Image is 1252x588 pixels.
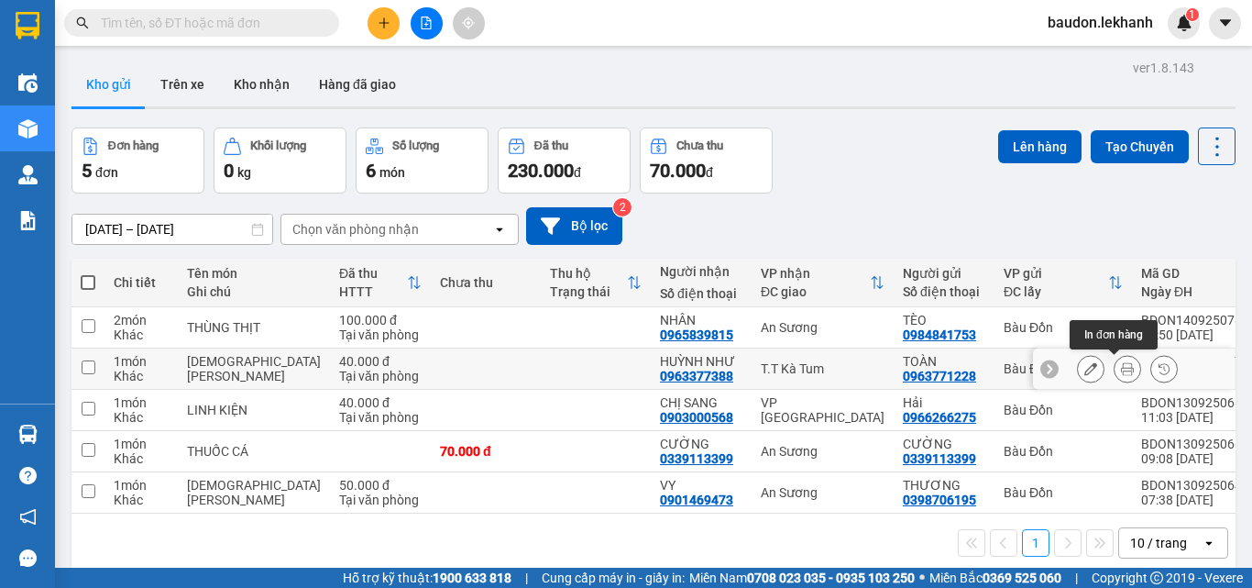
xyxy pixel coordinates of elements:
[752,259,894,307] th: Toggle SortBy
[1141,395,1249,410] div: BDON1309250687
[761,485,884,500] div: An Sương
[525,568,528,588] span: |
[903,369,976,383] div: 0963771228
[903,478,985,493] div: THƯƠNG
[903,437,985,451] div: CƯỜNG
[903,284,985,299] div: Số điện thoại
[1133,58,1194,78] div: ver 1.8.143
[392,139,439,152] div: Số lượng
[1141,266,1235,281] div: Mã GD
[339,266,407,281] div: Đã thu
[660,327,733,342] div: 0965839815
[368,7,400,39] button: plus
[1141,437,1249,451] div: BDON1309250668
[420,17,433,29] span: file-add
[219,62,304,106] button: Kho nhận
[903,327,976,342] div: 0984841753
[82,160,92,182] span: 5
[462,17,475,29] span: aim
[187,444,321,459] div: THUỐC CÁ
[903,493,976,507] div: 0398706195
[903,266,985,281] div: Người gửi
[660,264,742,279] div: Người nhận
[747,571,915,585] strong: 0708 023 035 - 0935 103 250
[903,410,976,425] div: 0966266275
[1075,568,1078,588] span: |
[250,139,306,152] div: Khối lượng
[761,395,884,425] div: VP [GEOGRAPHIC_DATA]
[187,403,321,417] div: LINH KIỆN
[187,284,321,299] div: Ghi chú
[114,275,169,290] div: Chi tiết
[761,284,870,299] div: ĐC giao
[706,165,713,180] span: đ
[339,493,422,507] div: Tại văn phòng
[1141,478,1249,493] div: BDON1309250646
[114,395,169,410] div: 1 món
[187,266,321,281] div: Tên món
[1217,15,1234,31] span: caret-down
[534,139,568,152] div: Đã thu
[339,313,422,327] div: 100.000 đ
[929,568,1061,588] span: Miền Bắc
[224,160,234,182] span: 0
[676,139,723,152] div: Chưa thu
[983,571,1061,585] strong: 0369 525 060
[1176,15,1192,31] img: icon-new-feature
[1004,320,1123,335] div: Bàu Đồn
[76,17,89,29] span: search
[542,568,685,588] span: Cung cấp máy in - giấy in:
[498,128,631,194] button: Đã thu230.000đ
[1077,355,1104,383] div: Sửa đơn hàng
[114,354,169,369] div: 1 món
[1091,130,1189,163] button: Tạo Chuyến
[1004,403,1123,417] div: Bàu Đồn
[114,313,169,327] div: 2 món
[1209,7,1241,39] button: caret-down
[1189,8,1195,21] span: 1
[330,259,431,307] th: Toggle SortBy
[761,444,884,459] div: An Sương
[998,130,1082,163] button: Lên hàng
[1004,284,1108,299] div: ĐC lấy
[19,467,37,484] span: question-circle
[660,286,742,301] div: Số điện thoại
[339,478,422,493] div: 50.000 đ
[18,165,38,184] img: warehouse-icon
[1004,485,1123,500] div: Bàu Đồn
[1004,444,1123,459] div: Bàu Đồn
[379,165,405,180] span: món
[411,7,443,39] button: file-add
[339,410,422,425] div: Tại văn phòng
[378,17,390,29] span: plus
[650,160,706,182] span: 70.000
[660,369,733,383] div: 0963377388
[339,354,422,369] div: 40.000 đ
[114,410,169,425] div: Khác
[1070,320,1158,349] div: In đơn hàng
[994,259,1132,307] th: Toggle SortBy
[689,568,915,588] span: Miền Nam
[1202,536,1216,550] svg: open
[114,437,169,451] div: 1 món
[550,284,627,299] div: Trạng thái
[1141,313,1249,327] div: BDON1409250783
[18,119,38,139] img: warehouse-icon
[1141,451,1249,466] div: 09:08 [DATE]
[71,62,146,106] button: Kho gửi
[114,369,169,383] div: Khác
[660,313,742,327] div: NHÂN
[304,62,411,106] button: Hàng đã giao
[71,128,204,194] button: Đơn hàng5đơn
[903,395,985,410] div: Hải
[903,451,976,466] div: 0339113399
[19,549,37,567] span: message
[903,354,985,369] div: TOÀN
[541,259,651,307] th: Toggle SortBy
[440,444,532,459] div: 70.000 đ
[114,493,169,507] div: Khác
[339,395,422,410] div: 40.000 đ
[433,571,511,585] strong: 1900 633 818
[761,320,884,335] div: An Sương
[1141,493,1249,507] div: 07:38 [DATE]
